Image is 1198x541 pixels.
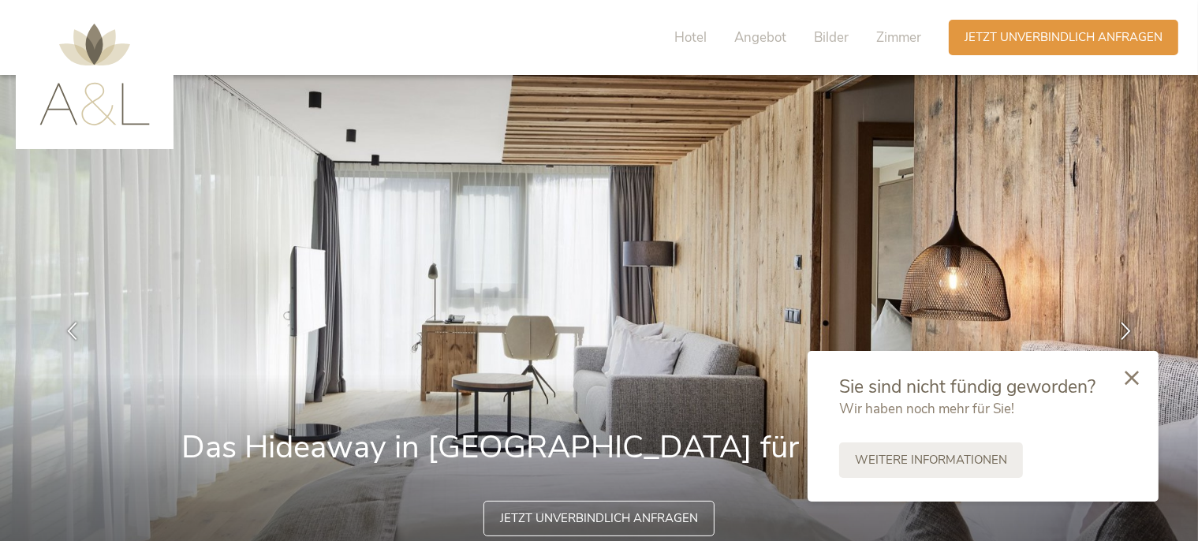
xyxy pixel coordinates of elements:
[876,28,921,47] span: Zimmer
[839,375,1095,399] span: Sie sind nicht fündig geworden?
[674,28,707,47] span: Hotel
[839,400,1014,418] span: Wir haben noch mehr für Sie!
[500,510,698,527] span: Jetzt unverbindlich anfragen
[839,442,1023,478] a: Weitere Informationen
[965,29,1163,46] span: Jetzt unverbindlich anfragen
[814,28,849,47] span: Bilder
[855,452,1007,468] span: Weitere Informationen
[734,28,786,47] span: Angebot
[39,24,150,125] img: AMONTI & LUNARIS Wellnessresort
